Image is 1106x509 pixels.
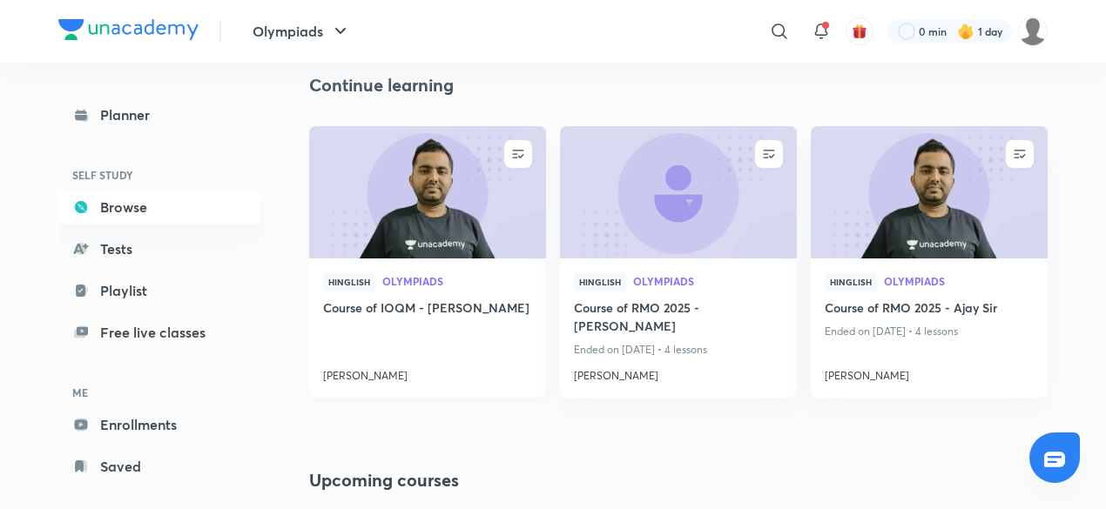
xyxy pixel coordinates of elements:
[884,276,1034,286] span: Olympiads
[957,23,974,40] img: streak
[58,231,260,266] a: Tests
[58,378,260,407] h6: ME
[58,97,260,132] a: Planner
[323,298,532,320] a: Course of IOQM - [PERSON_NAME]
[58,19,199,40] img: Company Logo
[884,276,1034,288] a: Olympiads
[808,124,1049,259] img: new-thumbnail
[58,160,260,190] h6: SELF STUDY
[309,72,454,98] h2: Continue learning
[58,190,260,224] a: Browse
[382,276,532,288] a: Olympiads
[852,23,867,39] img: avatar
[58,449,260,484] a: Saved
[58,407,260,442] a: Enrollments
[633,276,783,288] a: Olympiads
[309,126,546,258] a: new-thumbnail
[58,315,260,350] a: Free live classes
[825,298,1034,320] a: Course of RMO 2025 - Ajay Sir
[382,276,532,286] span: Olympiads
[557,124,799,259] img: new-thumbnail
[323,272,375,291] span: Hinglish
[574,338,783,361] p: Ended on [DATE] • 4 lessons
[574,361,783,384] a: [PERSON_NAME]
[309,467,459,493] h2: Upcoming courses
[574,272,626,291] span: Hinglish
[242,14,361,49] button: Olympiads
[811,126,1048,258] a: new-thumbnail
[846,17,873,45] button: avatar
[574,298,783,338] a: Course of RMO 2025 - [PERSON_NAME]
[825,361,1034,384] a: [PERSON_NAME]
[560,126,797,258] a: new-thumbnail
[633,276,783,286] span: Olympiads
[825,320,1034,343] p: Ended on [DATE] • 4 lessons
[58,19,199,44] a: Company Logo
[323,361,532,384] a: [PERSON_NAME]
[307,124,548,259] img: new-thumbnail
[58,273,260,308] a: Playlist
[1018,17,1048,46] img: Adrinil Sain
[825,272,877,291] span: Hinglish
